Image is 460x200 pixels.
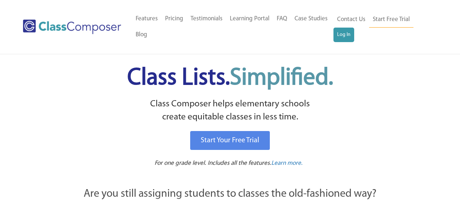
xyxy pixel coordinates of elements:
[230,66,333,90] span: Simplified.
[201,137,259,144] span: Start Your Free Trial
[190,131,270,150] a: Start Your Free Trial
[271,159,303,168] a: Learn more.
[333,12,432,42] nav: Header Menu
[161,11,187,27] a: Pricing
[44,98,417,124] p: Class Composer helps elementary schools create equitable classes in less time.
[226,11,273,27] a: Learning Portal
[333,12,369,28] a: Contact Us
[132,27,151,43] a: Blog
[291,11,331,27] a: Case Studies
[273,11,291,27] a: FAQ
[187,11,226,27] a: Testimonials
[132,11,333,43] nav: Header Menu
[271,160,303,166] span: Learn more.
[127,66,333,90] span: Class Lists.
[23,20,121,34] img: Class Composer
[155,160,271,166] span: For one grade level. Includes all the features.
[132,11,161,27] a: Features
[333,28,354,42] a: Log In
[369,12,413,28] a: Start Free Trial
